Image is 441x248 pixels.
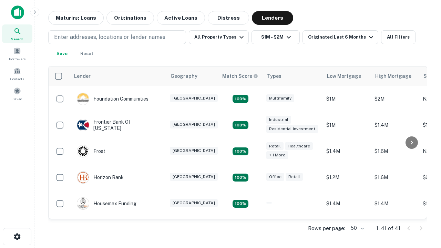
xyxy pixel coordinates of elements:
[77,145,89,157] img: picture
[371,217,419,243] td: $1.6M
[266,125,318,133] div: Residential Investment
[267,72,281,80] div: Types
[170,173,218,181] div: [GEOGRAPHIC_DATA]
[77,197,136,210] div: Housemax Funding
[48,11,104,25] button: Maturing Loans
[371,164,419,190] td: $1.6M
[77,198,89,209] img: picture
[106,11,154,25] button: Originations
[48,30,186,44] button: Enter addresses, locations or lender names
[376,224,400,232] p: 1–41 of 41
[166,66,218,86] th: Geography
[371,66,419,86] th: High Mortgage
[208,11,249,25] button: Distress
[233,200,248,208] div: Matching Properties: 4, hasApolloMatch: undefined
[323,138,371,164] td: $1.4M
[371,138,419,164] td: $1.6M
[11,6,24,19] img: capitalize-icon.png
[2,64,32,83] a: Contacts
[266,142,284,150] div: Retail
[323,86,371,112] td: $1M
[77,171,124,184] div: Horizon Bank
[222,72,258,80] div: Capitalize uses an advanced AI algorithm to match your search with the best lender. The match sco...
[371,86,419,112] td: $2M
[323,190,371,217] td: $1.4M
[170,199,218,207] div: [GEOGRAPHIC_DATA]
[302,30,378,44] button: Originated Last 6 Months
[222,72,257,80] h6: Match Score
[74,72,91,80] div: Lender
[323,217,371,243] td: $1.4M
[252,11,293,25] button: Lenders
[218,66,263,86] th: Capitalize uses an advanced AI algorithm to match your search with the best lender. The match sco...
[9,56,25,62] span: Borrowers
[70,66,166,86] th: Lender
[10,76,24,82] span: Contacts
[266,116,291,124] div: Industrial
[77,93,89,105] img: picture
[11,36,23,42] span: Search
[77,172,89,183] img: picture
[371,190,419,217] td: $1.4M
[285,142,313,150] div: Healthcare
[233,174,248,182] div: Matching Properties: 4, hasApolloMatch: undefined
[348,223,365,233] div: 50
[407,171,441,204] iframe: Chat Widget
[77,93,148,105] div: Foundation Communities
[375,72,411,80] div: High Mortgage
[157,11,205,25] button: Active Loans
[189,30,249,44] button: All Property Types
[2,84,32,103] a: Saved
[2,24,32,43] a: Search
[327,72,361,80] div: Low Mortgage
[170,121,218,128] div: [GEOGRAPHIC_DATA]
[77,119,89,131] img: picture
[77,119,160,131] div: Frontier Bank Of [US_STATE]
[323,164,371,190] td: $1.2M
[170,94,218,102] div: [GEOGRAPHIC_DATA]
[77,145,105,157] div: Frost
[12,96,22,102] span: Saved
[2,44,32,63] a: Borrowers
[233,95,248,103] div: Matching Properties: 4, hasApolloMatch: undefined
[266,173,284,181] div: Office
[170,147,218,155] div: [GEOGRAPHIC_DATA]
[381,30,416,44] button: All Filters
[171,72,197,80] div: Geography
[233,147,248,156] div: Matching Properties: 4, hasApolloMatch: undefined
[76,47,98,61] button: Reset
[266,151,288,159] div: + 1 more
[308,224,345,232] p: Rows per page:
[323,112,371,138] td: $1M
[233,121,248,129] div: Matching Properties: 4, hasApolloMatch: undefined
[252,30,300,44] button: $1M - $2M
[266,94,294,102] div: Multifamily
[371,112,419,138] td: $1.4M
[54,33,165,41] p: Enter addresses, locations or lender names
[286,173,303,181] div: Retail
[323,66,371,86] th: Low Mortgage
[51,47,73,61] button: Save your search to get updates of matches that match your search criteria.
[308,33,375,41] div: Originated Last 6 Months
[263,66,323,86] th: Types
